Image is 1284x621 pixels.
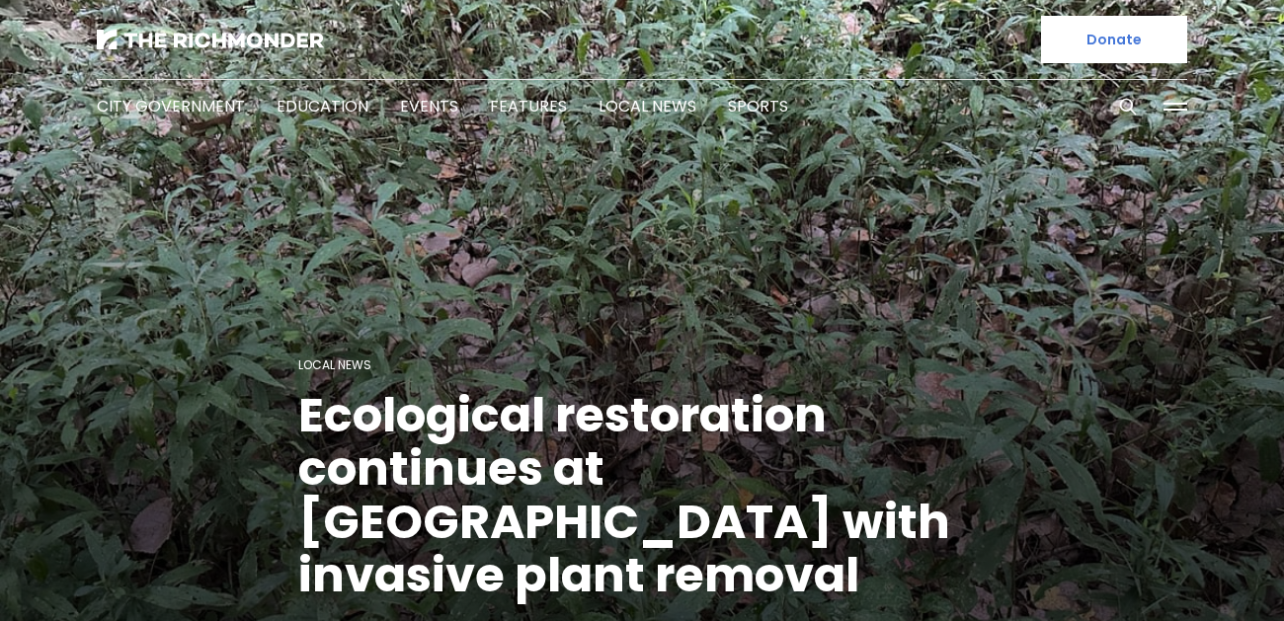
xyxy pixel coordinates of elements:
[298,389,986,602] h1: Ecological restoration continues at [GEOGRAPHIC_DATA] with invasive plant removal
[490,95,567,117] a: Features
[1041,16,1187,63] a: Donate
[298,356,371,373] a: Local News
[728,95,788,117] a: Sports
[400,95,458,117] a: Events
[97,30,324,49] img: The Richmonder
[1113,92,1143,121] button: Search this site
[790,524,1284,621] iframe: portal-trigger
[599,95,696,117] a: Local News
[97,95,245,117] a: City Government
[277,95,368,117] a: Education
